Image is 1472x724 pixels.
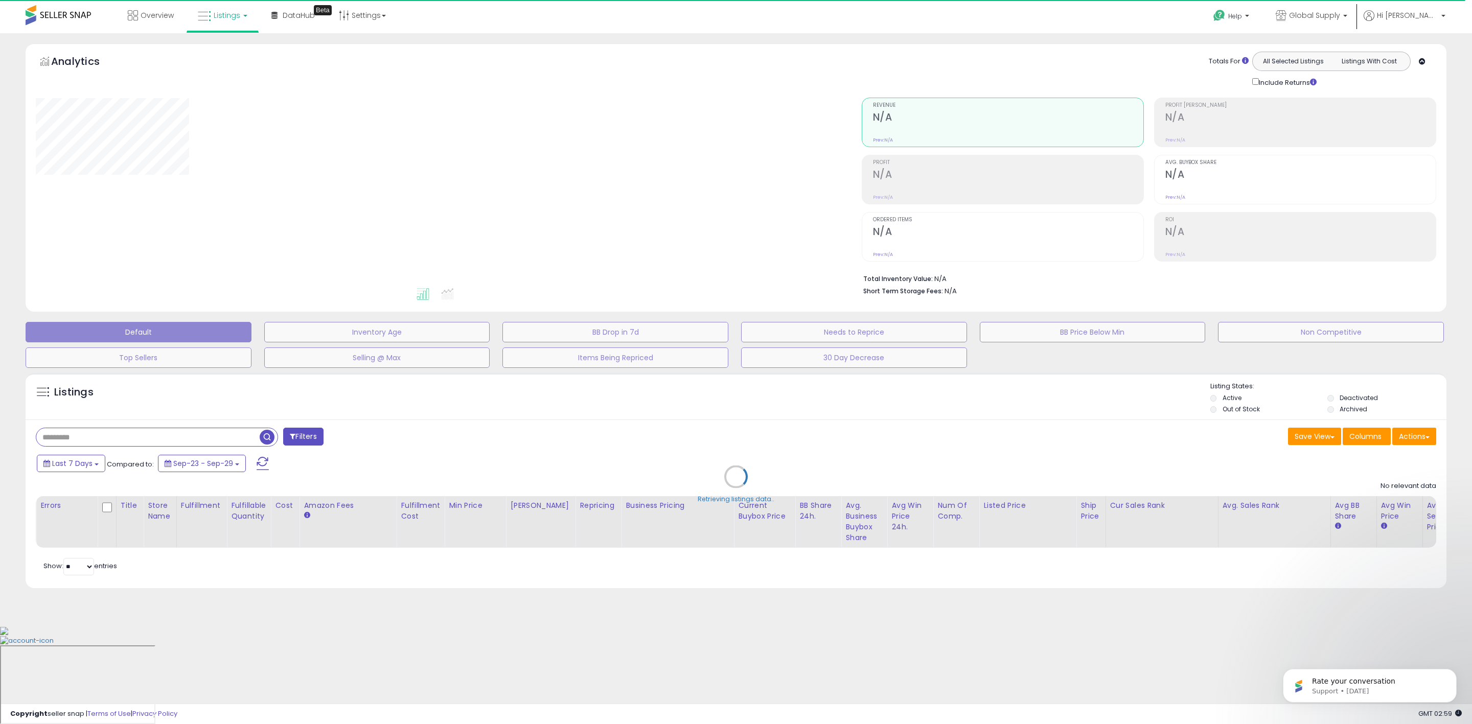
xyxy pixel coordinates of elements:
div: Include Returns [1245,76,1329,87]
li: N/A [863,272,1429,284]
button: 30 Day Decrease [741,347,967,368]
a: Hi [PERSON_NAME] [1364,10,1445,33]
button: All Selected Listings [1255,55,1331,68]
i: Get Help [1213,9,1226,22]
h5: Analytics [51,54,120,71]
h2: N/A [873,111,1143,125]
small: Prev: N/A [1165,137,1185,143]
h2: N/A [1165,226,1436,240]
button: Top Sellers [26,347,251,368]
button: Items Being Repriced [502,347,728,368]
button: BB Drop in 7d [502,322,728,342]
button: Non Competitive [1218,322,1444,342]
button: Inventory Age [264,322,490,342]
small: Prev: N/A [873,137,893,143]
span: Help [1228,12,1242,20]
button: BB Price Below Min [980,322,1206,342]
span: N/A [945,286,957,296]
span: Hi [PERSON_NAME] [1377,10,1438,20]
h2: N/A [873,169,1143,182]
h2: N/A [873,226,1143,240]
div: Totals For [1209,57,1249,66]
span: Profit [873,160,1143,166]
button: Needs to Reprice [741,322,967,342]
div: Retrieving listings data.. [698,495,774,504]
span: Overview [141,10,174,20]
b: Total Inventory Value: [863,274,933,283]
a: Help [1205,2,1259,33]
span: Revenue [873,103,1143,108]
b: Short Term Storage Fees: [863,287,943,295]
h2: N/A [1165,111,1436,125]
small: Prev: N/A [1165,194,1185,200]
button: Selling @ Max [264,347,490,368]
span: Ordered Items [873,217,1143,223]
span: Listings [214,10,240,20]
div: Tooltip anchor [314,5,332,15]
button: Listings With Cost [1331,55,1407,68]
span: Avg. Buybox Share [1165,160,1436,166]
span: ROI [1165,217,1436,223]
iframe: Intercom notifications message [1268,647,1472,719]
h2: N/A [1165,169,1436,182]
span: Profit [PERSON_NAME] [1165,103,1436,108]
small: Prev: N/A [873,194,893,200]
button: Default [26,322,251,342]
span: DataHub [283,10,315,20]
span: Global Supply [1289,10,1340,20]
small: Prev: N/A [1165,251,1185,258]
small: Prev: N/A [873,251,893,258]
